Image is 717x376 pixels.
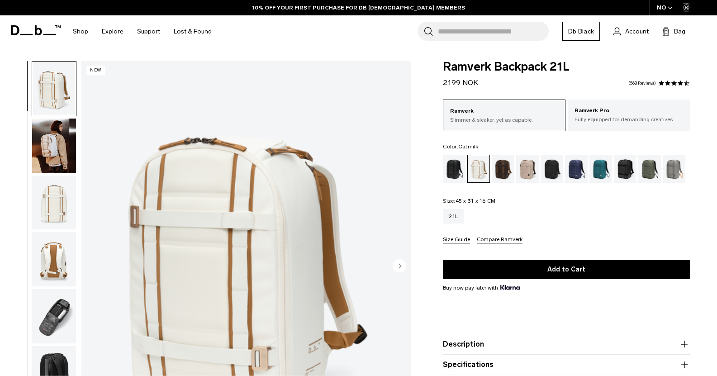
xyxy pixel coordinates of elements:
[32,232,76,286] img: Ramverk Backpack 21L Oatmilk
[32,118,76,173] button: Ramverk Backpack 21L Oatmilk
[575,115,683,124] p: Fully equipped for demanding creatives.
[32,232,76,287] button: Ramverk Backpack 21L Oatmilk
[443,61,690,73] span: Ramverk Backpack 21L
[443,144,478,149] legend: Color:
[443,284,520,292] span: Buy now pay later with
[575,106,683,115] p: Ramverk Pro
[443,237,470,243] button: Size Guide
[456,198,496,204] span: 45 x 31 x 16 CM
[66,15,218,48] nav: Main Navigation
[638,155,661,183] a: Moss Green
[86,66,105,75] p: New
[443,78,478,87] span: 2.199 NOK
[32,61,76,116] button: Ramverk Backpack 21L Oatmilk
[458,143,479,150] span: Oatmilk
[32,289,76,344] button: Ramverk Backpack 21L Oatmilk
[443,359,690,370] button: Specifications
[174,15,212,48] a: Lost & Found
[32,289,76,343] img: Ramverk Backpack 21L Oatmilk
[73,15,88,48] a: Shop
[663,155,685,183] a: Sand Grey
[443,339,690,350] button: Description
[568,100,690,130] a: Ramverk Pro Fully equipped for demanding creatives.
[492,155,514,183] a: Espresso
[500,285,520,290] img: {"height" => 20, "alt" => "Klarna"}
[565,155,588,183] a: Blue Hour
[443,260,690,279] button: Add to Cart
[137,15,160,48] a: Support
[393,259,406,274] button: Next slide
[443,198,495,204] legend: Size:
[614,155,636,183] a: Reflective Black
[450,116,558,124] p: Slimmer & sleaker, yet as capable.
[450,107,558,116] p: Ramverk
[252,4,465,12] a: 10% OFF YOUR FIRST PURCHASE FOR DB [DEMOGRAPHIC_DATA] MEMBERS
[541,155,563,183] a: Charcoal Grey
[613,26,649,37] a: Account
[32,175,76,230] button: Ramverk Backpack 21L Oatmilk
[516,155,539,183] a: Fogbow Beige
[562,22,600,41] a: Db Black
[625,27,649,36] span: Account
[32,176,76,230] img: Ramverk Backpack 21L Oatmilk
[32,119,76,173] img: Ramverk Backpack 21L Oatmilk
[443,209,464,224] a: 21L
[674,27,685,36] span: Bag
[443,155,465,183] a: Black Out
[589,155,612,183] a: Midnight Teal
[628,81,656,86] a: 568 reviews
[477,237,522,243] button: Compare Ramverk
[467,155,490,183] a: Oatmilk
[102,15,123,48] a: Explore
[662,26,685,37] button: Bag
[32,62,76,116] img: Ramverk Backpack 21L Oatmilk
